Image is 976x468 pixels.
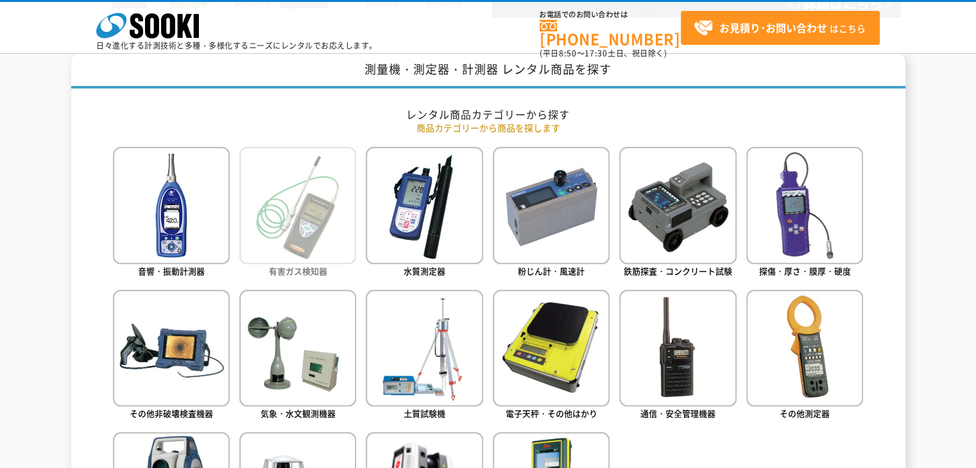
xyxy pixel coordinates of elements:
span: お電話でのお問い合わせは [540,11,681,19]
span: 音響・振動計測器 [138,265,205,277]
span: その他測定器 [780,407,830,419]
span: 8:50 [559,47,577,59]
a: 粉じん計・風速計 [493,147,610,280]
span: 水質測定器 [404,265,445,277]
a: [PHONE_NUMBER] [540,20,681,46]
img: 音響・振動計測器 [113,147,230,263]
strong: お見積り･お問い合わせ [719,20,827,35]
img: 有害ガス検知器 [239,147,356,263]
h2: レンタル商品カテゴリーから探す [113,108,864,121]
a: その他測定器 [746,290,863,422]
img: 土質試験機 [366,290,483,406]
span: 有害ガス検知器 [269,265,327,277]
img: 鉄筋探査・コンクリート試験 [619,147,736,263]
span: その他非破壊検査機器 [130,407,213,419]
img: 粉じん計・風速計 [493,147,610,263]
a: 音響・振動計測器 [113,147,230,280]
span: はこちら [694,19,866,38]
img: 電子天秤・その他はかり [493,290,610,406]
a: 探傷・厚さ・膜厚・硬度 [746,147,863,280]
span: (平日 ～ 土日、祝日除く) [540,47,667,59]
img: 水質測定器 [366,147,483,263]
img: その他測定器 [746,290,863,406]
a: 気象・水文観測機器 [239,290,356,422]
img: その他非破壊検査機器 [113,290,230,406]
a: 有害ガス検知器 [239,147,356,280]
img: 探傷・厚さ・膜厚・硬度 [746,147,863,263]
span: 土質試験機 [404,407,445,419]
span: 探傷・厚さ・膜厚・硬度 [759,265,851,277]
a: お見積り･お問い合わせはこちら [681,11,880,45]
img: 気象・水文観測機器 [239,290,356,406]
span: 鉄筋探査・コンクリート試験 [624,265,732,277]
a: 土質試験機 [366,290,483,422]
a: その他非破壊検査機器 [113,290,230,422]
img: 通信・安全管理機器 [619,290,736,406]
p: 日々進化する計測技術と多種・多様化するニーズにレンタルでお応えします。 [96,42,377,49]
a: 水質測定器 [366,147,483,280]
span: 通信・安全管理機器 [640,407,715,419]
span: 電子天秤・その他はかり [506,407,597,419]
span: 17:30 [585,47,608,59]
a: 電子天秤・その他はかり [493,290,610,422]
span: 粉じん計・風速計 [518,265,585,277]
p: 商品カテゴリーから商品を探します [113,121,864,135]
span: 気象・水文観測機器 [261,407,336,419]
h1: 測量機・測定器・計測器 レンタル商品を探す [71,53,905,88]
a: 通信・安全管理機器 [619,290,736,422]
a: 鉄筋探査・コンクリート試験 [619,147,736,280]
